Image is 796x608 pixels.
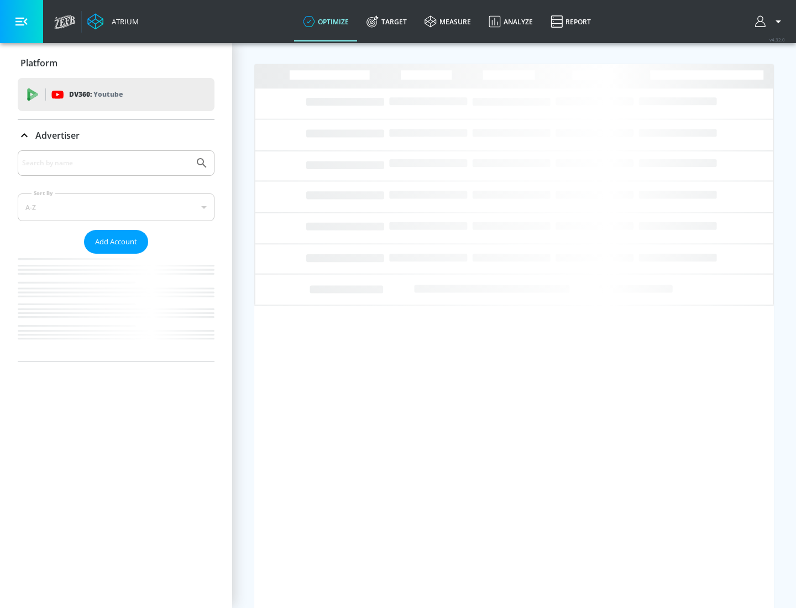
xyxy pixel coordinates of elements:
a: Target [358,2,416,41]
input: Search by name [22,156,190,170]
label: Sort By [32,190,55,197]
div: DV360: Youtube [18,78,214,111]
p: Platform [20,57,57,69]
nav: list of Advertiser [18,254,214,361]
div: Advertiser [18,150,214,361]
p: Advertiser [35,129,80,141]
div: Platform [18,48,214,78]
span: Add Account [95,235,137,248]
a: Report [542,2,600,41]
button: Add Account [84,230,148,254]
div: A-Z [18,193,214,221]
p: Youtube [93,88,123,100]
a: Atrium [87,13,139,30]
p: DV360: [69,88,123,101]
a: Analyze [480,2,542,41]
span: v 4.32.0 [769,36,785,43]
a: measure [416,2,480,41]
a: optimize [294,2,358,41]
div: Atrium [107,17,139,27]
div: Advertiser [18,120,214,151]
